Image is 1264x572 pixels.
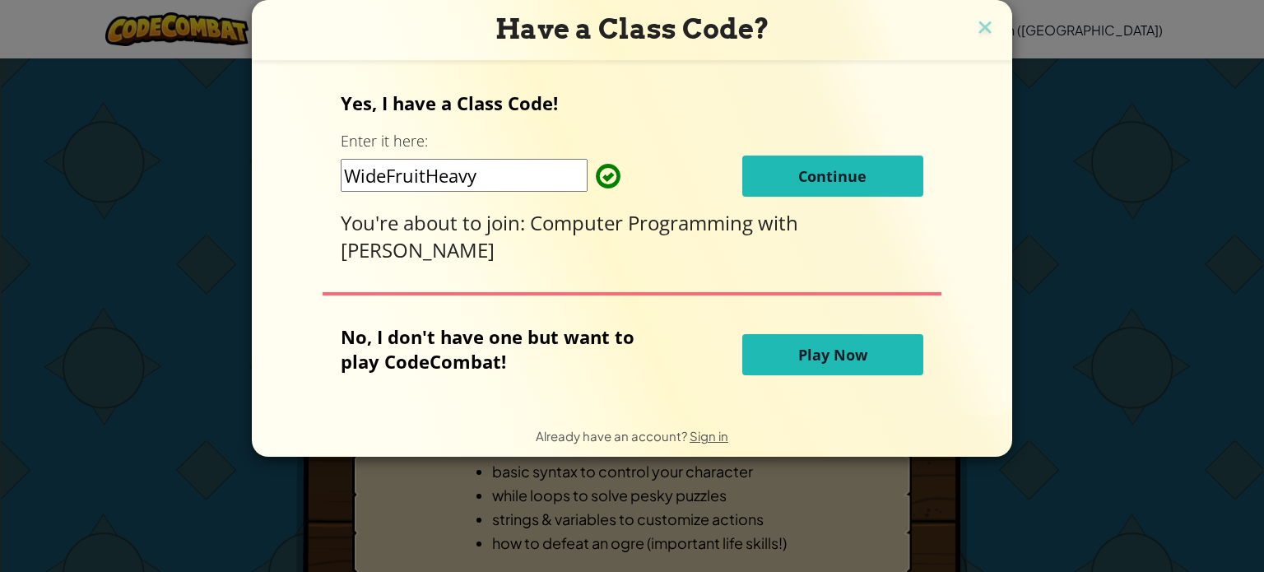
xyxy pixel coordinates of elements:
[742,334,923,375] button: Play Now
[536,428,690,444] span: Already have an account?
[798,166,867,186] span: Continue
[341,91,922,115] p: Yes, I have a Class Code!
[341,209,530,236] span: You're about to join:
[690,428,728,444] a: Sign in
[341,131,428,151] label: Enter it here:
[798,345,867,365] span: Play Now
[530,209,758,236] span: Computer Programming
[974,16,996,41] img: close icon
[341,324,659,374] p: No, I don't have one but want to play CodeCombat!
[758,209,798,236] span: with
[495,12,769,45] span: Have a Class Code?
[341,236,495,263] span: [PERSON_NAME]
[742,156,923,197] button: Continue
